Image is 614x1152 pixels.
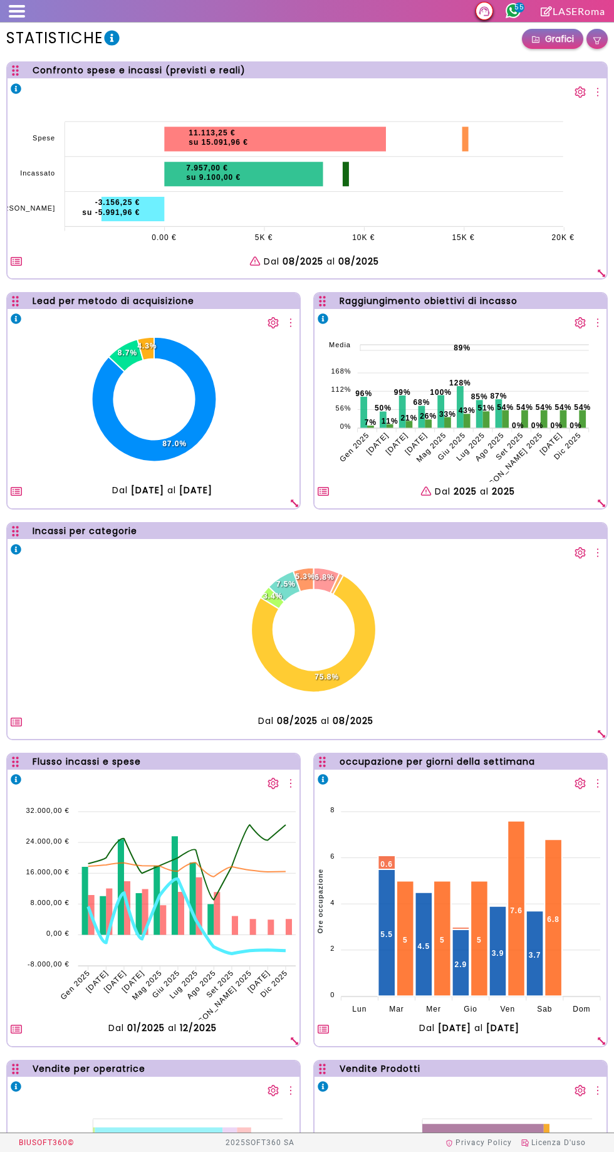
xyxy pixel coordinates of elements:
tspan: Lug 2025 [455,431,487,463]
tspan: [DATE] [365,431,390,456]
tspan: 0.00 € [152,234,176,243]
button: more [592,1080,603,1097]
span: Licenza D'uso [531,1138,586,1147]
tspan: 32.000,00 € [26,806,70,814]
div: Flusso incassi e spese [33,755,141,768]
tspan: Giu 2025 [436,431,467,462]
tspan: -8.000,00 € [28,960,70,968]
span: Grafici [545,32,574,46]
span: 12/2025 [180,1022,217,1034]
tspan: Dic 2025 [553,431,583,461]
tspan: [PERSON_NAME] 2025 [473,431,544,502]
button: filter [586,29,608,49]
button: more [285,1080,296,1097]
button: setting [268,773,279,790]
span: dal [258,715,277,728]
tspan: Ven [500,1005,515,1013]
div: Lead per metodo di acquisizione [33,295,194,308]
span: more [592,1085,603,1096]
tspan: Incassato [20,169,55,177]
tspan: Gen 2025 [338,431,371,464]
span: dal [435,485,454,498]
span: 08/2025 [277,715,318,727]
span: more [592,778,603,789]
span: more [592,547,603,558]
button: Grafici [522,29,583,49]
tspan: [DATE] [246,968,272,994]
span: al [477,485,492,498]
tspan: 20K € [552,234,575,243]
a: Licenza D'uso [521,1138,586,1147]
tspan: 8 [330,806,335,814]
button: setting [575,312,586,329]
span: 2025 [454,485,477,498]
button: more [285,312,296,329]
tspan: Set 2025 [494,431,526,462]
tspan: Giu 2025 [150,968,182,1000]
div: Confronto spese e incassi (previsti e reali) [33,64,246,77]
tspan: [DATE] [384,431,410,456]
button: more [592,81,603,98]
tspan: 168% [331,368,351,375]
tspan: 112% [331,386,351,394]
tspan: 56% [336,404,351,412]
tspan: [DATE] [120,968,146,994]
span: setting [575,86,586,98]
tspan: Gio [464,1005,477,1013]
tspan: Mer [426,1005,441,1013]
tspan: 2 [330,945,335,952]
tspan: Mar [389,1005,404,1013]
button: setting [268,1080,279,1097]
span: more [285,317,296,328]
a: Privacy Policy [445,1138,512,1147]
span: dal [112,484,131,497]
tspan: Ago 2025 [474,431,506,463]
span: [DATE] [179,484,212,496]
button: setting [575,1080,586,1097]
button: setting [575,542,586,559]
span: [DATE] [438,1022,471,1034]
button: setting [575,81,586,98]
tspan: 0% [340,422,351,430]
tspan: 15K € [452,234,475,243]
span: al [318,715,333,727]
tspan: [DATE] [85,968,110,994]
span: al [323,255,338,268]
span: al [164,484,179,496]
div: Raggiungimento obiettivi di incasso [340,295,518,308]
span: dal [264,255,283,268]
tspan: [DATE] [403,431,429,456]
tspan: Media [329,341,351,348]
tspan: Set 2025 [205,968,236,1000]
tspan: Lun [352,1005,367,1013]
button: more [592,773,603,790]
tspan: 16.000,00 € [26,867,70,875]
span: [DATE] [131,484,164,496]
span: al [165,1022,180,1034]
span: setting [268,317,279,328]
button: more [592,542,603,559]
span: more [592,86,603,98]
span: 08/2025 [338,255,379,268]
tspan: 0 [330,990,335,998]
span: dal [108,1022,127,1035]
tspan: 8.000,00 € [31,898,70,906]
span: 08/2025 [333,715,373,727]
span: dal [419,1022,438,1035]
div: 2025 SOFT360 SA [226,1133,294,1152]
tspan: Mag 2025 [130,968,164,1002]
span: Privacy Policy [455,1138,512,1147]
tspan: 10K € [353,234,375,243]
span: BIUSOFT360 © [19,1138,74,1147]
button: more [592,312,603,329]
button: setting [575,773,586,790]
span: setting [575,1085,586,1096]
span: more [285,1085,296,1096]
span: more [285,778,296,789]
div: occupazione per giorni della settimana [340,755,535,768]
span: 2025 [492,485,515,498]
span: more [592,317,603,328]
i: Clicca per andare alla pagina di firma [541,6,553,16]
text: Ore occupazione [317,868,325,933]
a: LASERoma [541,5,605,17]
